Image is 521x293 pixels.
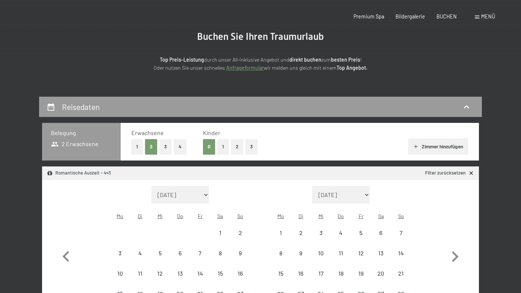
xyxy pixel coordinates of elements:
[131,129,164,136] span: Erwachsene
[271,223,291,242] div: Anreise nicht möglich
[211,270,230,289] div: 15
[408,138,468,155] button: Zimmer hinzufügen
[130,263,150,283] div: Anreise nicht möglich
[371,223,391,242] div: Anreise nicht möglich
[138,213,142,219] abbr: Dienstag
[271,243,291,263] div: Anreise nicht möglich
[150,263,170,283] div: Wed Nov 12 2025
[391,223,411,242] div: Sun Dec 07 2025
[272,250,290,269] div: 8
[351,263,371,283] div: Fri Dec 19 2025
[272,230,290,248] div: 1
[277,213,284,219] abbr: Montag
[311,243,331,263] div: Wed Dec 10 2025
[331,243,351,263] div: Anreise nicht möglich
[398,213,404,219] abbr: Sonntag
[198,213,203,219] abbr: Freitag
[190,243,210,263] div: Anreise nicht möglich
[51,140,99,148] span: 2 Erwachsene
[352,270,370,289] div: 19
[203,129,220,136] span: Kinder
[217,139,229,154] button: 1
[351,223,371,242] div: Fri Dec 05 2025
[271,263,291,283] div: Anreise nicht möglich
[211,250,230,269] div: 8
[332,270,350,289] div: 18
[391,263,411,283] div: Anreise nicht möglich
[359,213,363,219] abbr: Freitag
[291,250,310,269] div: 9
[311,243,331,263] div: Anreise nicht möglich
[110,263,130,283] div: Mon Nov 10 2025
[47,170,111,176] div: Romantische Auszeit - 4=3
[291,223,311,242] div: Anreise nicht möglich
[231,230,249,248] div: 2
[291,243,311,263] div: Tue Dec 09 2025
[271,263,291,283] div: Mon Dec 15 2025
[332,250,350,269] div: 11
[171,250,189,269] div: 6
[311,263,331,283] div: Wed Dec 17 2025
[299,213,303,219] abbr: Dienstag
[111,270,129,289] div: 10
[291,263,311,283] div: Tue Dec 16 2025
[372,230,390,248] div: 6
[171,270,189,289] div: 13
[378,213,384,219] abbr: Samstag
[331,223,351,242] div: Anreise nicht möglich
[311,230,330,248] div: 3
[47,170,53,176] svg: Angebot/Paket
[291,243,311,263] div: Anreise nicht möglich
[150,243,170,263] div: Anreise nicht möglich
[230,263,250,283] div: Anreise nicht möglich
[372,250,390,269] div: 13
[197,31,324,42] span: Buchen Sie Ihren Traumurlaub
[391,243,411,263] div: Anreise nicht möglich
[311,250,330,269] div: 10
[351,243,371,263] div: Fri Dec 12 2025
[337,65,368,71] strong: Top Angebot.
[158,213,163,219] abbr: Mittwoch
[191,250,209,269] div: 7
[351,263,371,283] div: Anreise nicht möglich
[98,56,423,72] p: durch unser All-inklusive Angebot und zum ! Oder nutzen Sie unser schnelles wir melden uns gleich...
[352,230,370,248] div: 5
[111,250,129,269] div: 3
[272,270,290,289] div: 15
[151,250,169,269] div: 5
[110,243,130,263] div: Anreise nicht möglich
[203,139,215,154] button: 0
[331,56,360,63] strong: besten Preis
[230,243,250,263] div: Sun Nov 09 2025
[291,223,311,242] div: Tue Dec 02 2025
[332,230,350,248] div: 4
[190,263,210,283] div: Fri Nov 14 2025
[271,223,291,242] div: Mon Dec 01 2025
[372,270,390,289] div: 20
[230,243,250,263] div: Anreise nicht möglich
[371,263,391,283] div: Anreise nicht möglich
[311,263,331,283] div: Anreise nicht möglich
[311,223,331,242] div: Wed Dec 03 2025
[217,213,223,219] abbr: Samstag
[174,139,186,154] button: 4
[331,243,351,263] div: Thu Dec 11 2025
[110,263,130,283] div: Anreise nicht möglich
[311,223,331,242] div: Anreise nicht möglich
[331,263,351,283] div: Thu Dec 18 2025
[289,56,321,63] strong: direkt buchen
[130,263,150,283] div: Tue Nov 11 2025
[210,223,230,242] div: Sat Nov 01 2025
[437,13,457,20] a: BUCHEN
[170,243,190,263] div: Anreise nicht möglich
[391,223,411,242] div: Anreise nicht möglich
[271,243,291,263] div: Mon Dec 08 2025
[230,223,250,242] div: Anreise nicht möglich
[353,13,384,20] a: Premium Spa
[371,223,391,242] div: Sat Dec 06 2025
[230,223,250,242] div: Sun Nov 02 2025
[338,213,344,219] abbr: Donnerstag
[237,213,243,219] abbr: Sonntag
